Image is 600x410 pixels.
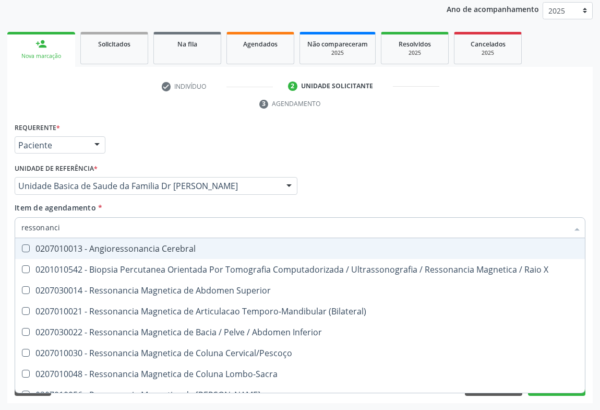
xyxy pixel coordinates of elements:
[288,81,297,91] div: 2
[15,120,60,136] label: Requerente
[399,40,431,49] span: Resolvidos
[15,52,68,60] div: Nova marcação
[307,49,368,57] div: 2025
[243,40,278,49] span: Agendados
[15,203,96,213] span: Item de agendamento
[35,38,47,50] div: person_add
[447,2,539,15] p: Ano de acompanhamento
[307,40,368,49] span: Não compareceram
[21,328,579,336] div: 0207030022 - Ressonancia Magnetica de Bacia / Pelve / Abdomen Inferior
[21,391,579,399] div: 0207010056 - Ressonancia Magnetica de [PERSON_NAME]
[389,49,441,57] div: 2025
[21,244,579,253] div: 0207010013 - Angioressonancia Cerebral
[177,40,197,49] span: Na fila
[15,161,98,177] label: Unidade de referência
[301,81,373,91] div: Unidade solicitante
[18,140,84,150] span: Paciente
[21,217,568,238] input: Buscar por procedimentos
[18,181,276,191] span: Unidade Basica de Saude da Familia Dr [PERSON_NAME]
[21,286,579,295] div: 0207030014 - Ressonancia Magnetica de Abdomen Superior
[471,40,506,49] span: Cancelados
[462,49,514,57] div: 2025
[21,370,579,378] div: 0207010048 - Ressonancia Magnetica de Coluna Lombo-Sacra
[21,265,579,274] div: 0201010542 - Biopsia Percutanea Orientada Por Tomografia Computadorizada / Ultrassonografia / Res...
[21,307,579,315] div: 0207010021 - Ressonancia Magnetica de Articulacao Temporo-Mandibular (Bilateral)
[98,40,130,49] span: Solicitados
[21,349,579,357] div: 0207010030 - Ressonancia Magnetica de Coluna Cervical/Pescoço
